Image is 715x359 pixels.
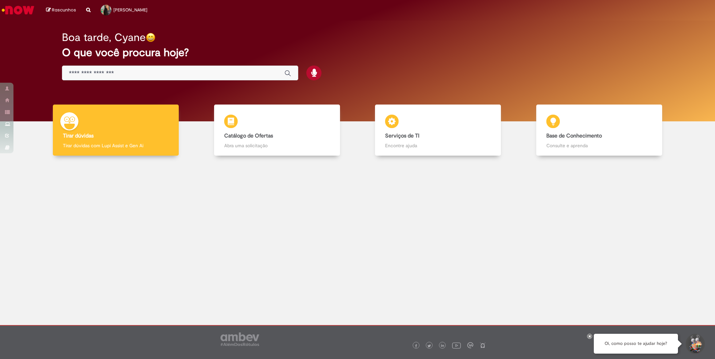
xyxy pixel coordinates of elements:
[385,132,419,139] b: Serviços de TI
[146,33,156,42] img: happy-face.png
[52,7,76,13] span: Rascunhos
[685,334,705,354] button: Iniciar Conversa de Suporte
[467,342,473,348] img: logo_footer_workplace.png
[63,142,169,149] p: Tirar dúvidas com Lupi Assist e Gen Ai
[62,47,653,58] h2: O que você procura hoje?
[63,132,94,139] b: Tirar dúvidas
[546,142,652,149] p: Consulte e aprenda
[452,341,461,350] img: logo_footer_youtube.png
[546,132,602,139] b: Base de Conhecimento
[113,7,147,13] span: [PERSON_NAME]
[197,105,358,156] a: Catálogo de Ofertas Abra uma solicitação
[480,342,486,348] img: logo_footer_naosei.png
[441,344,444,348] img: logo_footer_linkedin.png
[357,105,519,156] a: Serviços de TI Encontre ajuda
[35,105,197,156] a: Tirar dúvidas Tirar dúvidas com Lupi Assist e Gen Ai
[414,344,418,348] img: logo_footer_facebook.png
[1,3,35,17] img: ServiceNow
[62,32,146,43] h2: Boa tarde, Cyane
[519,105,680,156] a: Base de Conhecimento Consulte e aprenda
[224,142,330,149] p: Abra uma solicitação
[594,334,678,354] div: Oi, como posso te ajudar hoje?
[385,142,491,149] p: Encontre ajuda
[220,332,259,346] img: logo_footer_ambev_rotulo_gray.png
[428,344,431,348] img: logo_footer_twitter.png
[224,132,273,139] b: Catálogo de Ofertas
[46,7,76,13] a: Rascunhos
